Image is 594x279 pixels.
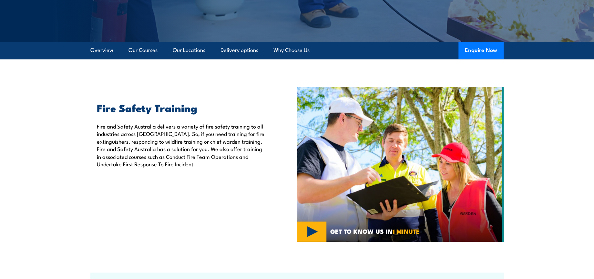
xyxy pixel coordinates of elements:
[173,42,205,59] a: Our Locations
[392,226,419,236] strong: 1 MINUTE
[97,122,267,168] p: Fire and Safety Australia delivers a variety of fire safety training to all industries across [GE...
[128,42,158,59] a: Our Courses
[273,42,310,59] a: Why Choose Us
[458,42,504,59] button: Enquire Now
[330,228,419,234] span: GET TO KNOW US IN
[90,42,113,59] a: Overview
[97,103,267,112] h2: Fire Safety Training
[297,87,504,242] img: Fire Safety Training Courses
[220,42,258,59] a: Delivery options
